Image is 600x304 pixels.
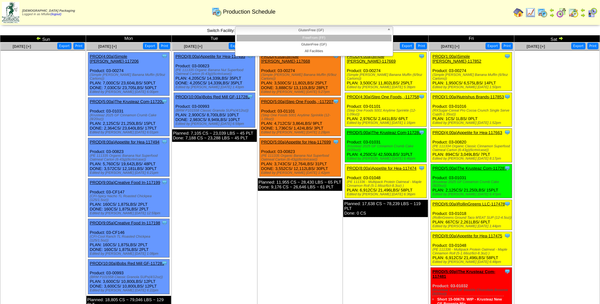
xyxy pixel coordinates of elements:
[90,275,169,279] div: (BRM P101558 Classic Granola SUPs(4/12oz))
[229,43,243,49] button: Export
[347,157,426,161] div: Edited by [PERSON_NAME] [DATE] 6:46pm
[90,131,169,134] div: Edited by [PERSON_NAME] [DATE] 6:01pm
[432,224,512,228] div: Edited by [PERSON_NAME] [DATE] 1:44pm
[504,268,510,275] img: Tooltip
[431,52,512,91] div: Product: 03-00274 PLAN: 1,950CS / 6,575LBS / 14PLT
[537,8,547,18] img: calendarprod.gif
[88,138,169,177] div: Product: 03-00823 PLAN: 5,760CS / 19,642LBS / 48PLT DONE: 3,572CS / 12,181LBS / 30PLT
[184,44,202,49] a: [DATE] [+]
[432,85,512,89] div: Edited by [PERSON_NAME] [DATE] 1:50pm
[549,13,554,18] img: arrowright.gif
[90,235,169,242] div: (CFI-Cool Ranch TL Roasted Chickpea (125/1.5oz))
[143,43,157,49] button: Export
[176,122,255,126] div: Edited by [PERSON_NAME] [DATE] 6:59pm
[13,44,31,49] a: [DATE] [+]
[223,9,275,15] span: Production Schedule
[347,166,416,171] a: PROD(8:00a)Appetite for Hea-117474
[90,90,169,94] div: Edited by [PERSON_NAME] [DATE] 6:00pm
[558,36,563,41] img: arrowright.gif
[261,73,341,81] div: (Simple [PERSON_NAME] Banana Muffin (6/9oz Cartons))
[172,129,257,142] div: Planned: 7,105 CS ~ 23,039 LBS ~ 45 PLT Done: 7,188 CS ~ 23,288 LBS ~ 45 PLT
[161,139,168,145] img: Tooltip
[504,165,510,171] img: Tooltip
[261,113,341,121] div: (Step One Foods 5001 Anytime Sprinkle (12-1.09oz))
[2,2,19,23] img: zoroco-logo-small.webp
[418,129,425,136] img: Tooltip
[237,35,392,41] li: FreeFrom (FF)
[90,211,169,215] div: Edited by [PERSON_NAME] [DATE] 12:59pm
[580,8,585,13] img: arrowleft.gif
[504,129,510,136] img: Tooltip
[90,289,169,292] div: Edited by [PERSON_NAME] [DATE] 6:22pm
[51,13,61,16] a: (logout)
[432,109,512,116] div: (RXSugar-Cereal Pro Cocoa Crunch Single Serve Cup(6-1.35oz))
[432,216,512,220] div: (RollinGreens Ground Taco M'EAT SUP (12-4.5oz))
[90,221,160,225] a: PROD(9:05a)Creative Food In-117198
[161,179,168,185] img: Tooltip
[432,94,504,99] a: PROD(1:00a)Nutrishus Brands-117853
[22,9,75,16] span: Logged in as Mfuller
[432,248,512,255] div: (PE 111336 - Multipack Protein Oatmeal - Maple Cinnamon Roll (5-1.66oz/6ct-8.3oz) )
[431,129,512,162] div: Product: 03-00820 PLAN: 894CS / 3,049LBS / 7PLT
[176,54,245,59] a: PROD(8:00a)Appetite for Hea-117495
[176,85,255,89] div: Edited by [PERSON_NAME] [DATE] 1:43pm
[513,8,523,18] img: home.gif
[431,164,512,198] div: Product: 03-01031 PLAN: 2,125CS / 21,250LBS / 15PLT
[527,44,545,49] a: [DATE] [+]
[261,131,341,134] div: Edited by [PERSON_NAME] [DATE] 1:28pm
[90,261,164,266] a: PROD(10:00a)Bobs Red Mill GF-117281
[580,13,585,18] img: arrowright.gif
[549,8,554,13] img: arrowleft.gif
[432,121,512,125] div: Edited by [PERSON_NAME] [DATE] 1:52pm
[432,130,502,135] a: PROD(4:00a)Appetite for Hea-117663
[86,35,171,42] td: Mon
[238,27,385,34] span: GlutenFree (GF)
[176,109,255,112] div: (BRM P101558 Classic Granola SUPs(4/12oz))
[525,8,535,18] img: line_graph.gif
[432,166,507,171] a: PROD(5:00a)The Krusteaz Com-117287
[73,43,84,49] button: Print
[171,35,257,42] td: Tue
[261,140,331,144] a: PROD(5:00a)Appetite for Hea-117699
[504,53,510,59] img: Tooltip
[88,52,169,96] div: Product: 03-00274 PLAN: 7,000CS / 23,604LBS / 50PLT DONE: 7,030CS / 23,705LBS / 50PLT
[161,53,168,59] img: Tooltip
[347,192,426,196] div: Edited by [PERSON_NAME] [DATE] 6:36pm
[432,73,512,81] div: (Simple [PERSON_NAME] Banana Muffin (6/9oz Cartons))
[90,140,159,144] a: PROD(8:00a)Appetite for Hea-117494
[176,68,255,76] div: (PE 111335 Organic Banana Nut Superfood Oatmeal Carton (6-43g)(6crtn/case))
[432,157,512,161] div: Edited by [PERSON_NAME] [DATE] 8:17pm
[347,94,419,99] a: PROD(4:30a)Step One Foods, -117758
[418,165,425,171] img: Tooltip
[261,171,341,175] div: Edited by [PERSON_NAME] [DATE] 1:42pm
[432,260,512,264] div: Edited by [PERSON_NAME] [DATE] 6:48pm
[247,94,253,100] img: Tooltip
[57,43,71,49] button: Export
[504,233,510,239] img: Tooltip
[400,43,414,49] button: Export
[347,109,426,116] div: (Step One Foods 5001 Anytime Sprinkle (12-1.09oz))
[90,54,139,64] a: PROD(4:00a)Simple [PERSON_NAME]-117206
[90,252,169,256] div: Edited by [PERSON_NAME] [DATE] 1:08pm
[88,179,169,217] div: Product: 03-CF147 PLAN: 160CS / 1,875LBS / 2PLT DONE: 160CS / 1,875LBS / 2PLT
[347,121,426,125] div: Edited by [PERSON_NAME] [DATE] 1:16pm
[22,9,75,13] span: [DEMOGRAPHIC_DATA] Packaging
[90,171,169,175] div: Edited by [PERSON_NAME] [DATE] 6:21pm
[212,7,222,17] img: calendarprod.gif
[432,144,512,152] div: (PE 111334 Organic Classic Cinnamon Superfood Oatmeal Carton (6-43g)(6crtn/case))
[36,36,41,41] img: arrowleft.gif
[347,180,426,188] div: (PE 111336 - Multipack Protein Oatmeal - Maple Cinnamon Roll (5-1.66oz/6ct-8.3oz) )
[431,93,512,127] div: Product: 03-01016 PLAN: 1CS / 1LBS / 0PLT
[259,52,341,96] div: Product: 03-00274 PLAN: 3,500CS / 11,802LBS / 25PLT DONE: 3,888CS / 13,110LBS / 28PLT
[161,220,168,226] img: Tooltip
[418,53,425,59] img: Tooltip
[347,85,426,89] div: Edited by [PERSON_NAME] [DATE] 5:39pm
[90,154,169,161] div: (PE 111335 Organic Banana Nut Superfood Oatmeal Carton (6-43g)(6crtn/case))
[261,90,341,94] div: Edited by [PERSON_NAME] [DATE] 5:27pm
[432,54,481,64] a: PROD(1:00a)Simple [PERSON_NAME]-117852
[416,43,427,49] button: Print
[259,98,341,136] div: Product: 03-01101 PLAN: 4,712CS / 3,864LBS / 9PLT DONE: 1,736CS / 1,424LBS / 3PLT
